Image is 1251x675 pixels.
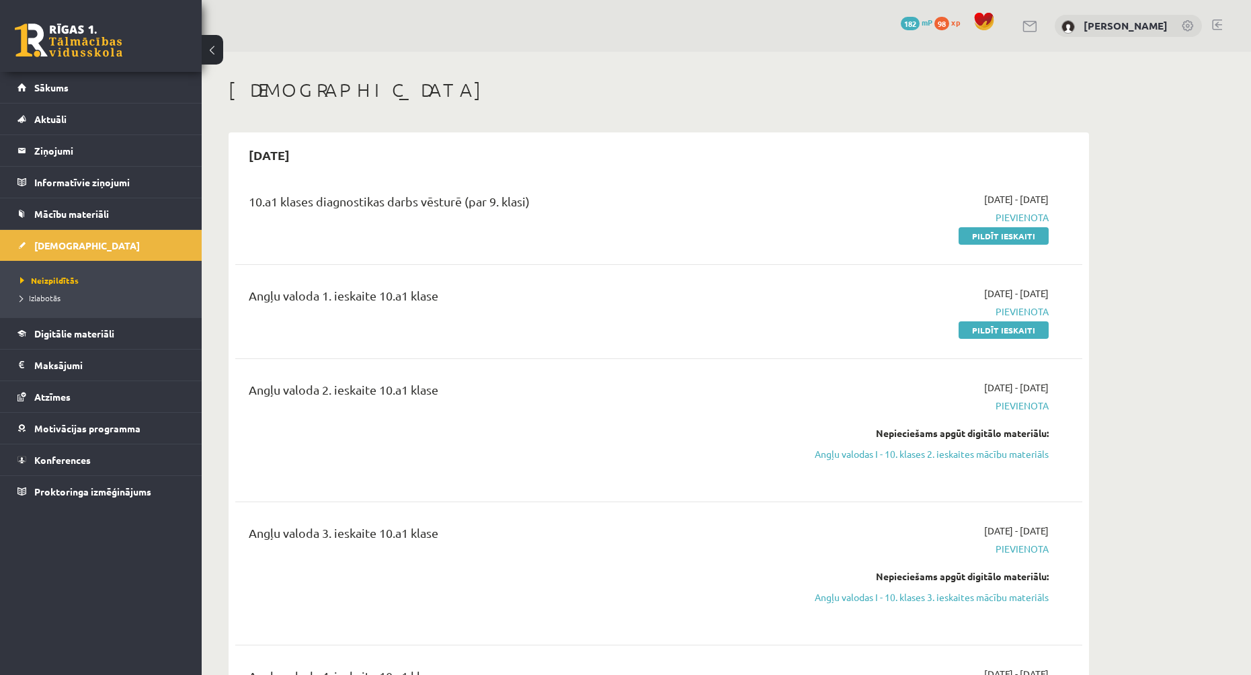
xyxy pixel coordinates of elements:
[934,17,967,28] a: 98 xp
[795,569,1049,584] div: Nepieciešams apgūt digitālo materiālu:
[34,391,71,403] span: Atzīmes
[249,381,775,405] div: Angļu valoda 2. ieskaite 10.a1 klase
[901,17,920,30] span: 182
[17,444,185,475] a: Konferences
[34,81,69,93] span: Sākums
[951,17,960,28] span: xp
[229,79,1089,102] h1: [DEMOGRAPHIC_DATA]
[17,413,185,444] a: Motivācijas programma
[20,292,60,303] span: Izlabotās
[984,192,1049,206] span: [DATE] - [DATE]
[17,104,185,134] a: Aktuāli
[34,135,185,166] legend: Ziņojumi
[984,286,1049,301] span: [DATE] - [DATE]
[17,476,185,507] a: Proktoringa izmēģinājums
[984,524,1049,538] span: [DATE] - [DATE]
[17,135,185,166] a: Ziņojumi
[17,167,185,198] a: Informatīvie ziņojumi
[34,422,140,434] span: Motivācijas programma
[17,318,185,349] a: Digitālie materiāli
[795,399,1049,413] span: Pievienota
[922,17,932,28] span: mP
[901,17,932,28] a: 182 mP
[34,239,140,251] span: [DEMOGRAPHIC_DATA]
[795,305,1049,319] span: Pievienota
[34,485,151,498] span: Proktoringa izmēģinājums
[795,426,1049,440] div: Nepieciešams apgūt digitālo materiālu:
[17,230,185,261] a: [DEMOGRAPHIC_DATA]
[34,208,109,220] span: Mācību materiāli
[34,327,114,340] span: Digitālie materiāli
[1061,20,1075,34] img: Ralfs Korņejevs
[34,454,91,466] span: Konferences
[17,381,185,412] a: Atzīmes
[934,17,949,30] span: 98
[34,113,67,125] span: Aktuāli
[235,139,303,171] h2: [DATE]
[795,542,1049,556] span: Pievienota
[34,167,185,198] legend: Informatīvie ziņojumi
[249,524,775,549] div: Angļu valoda 3. ieskaite 10.a1 klase
[795,210,1049,225] span: Pievienota
[959,321,1049,339] a: Pildīt ieskaiti
[795,590,1049,604] a: Angļu valodas I - 10. klases 3. ieskaites mācību materiāls
[15,24,122,57] a: Rīgas 1. Tālmācības vidusskola
[795,447,1049,461] a: Angļu valodas I - 10. klases 2. ieskaites mācību materiāls
[17,350,185,381] a: Maksājumi
[20,274,188,286] a: Neizpildītās
[20,292,188,304] a: Izlabotās
[17,198,185,229] a: Mācību materiāli
[249,192,775,217] div: 10.a1 klases diagnostikas darbs vēsturē (par 9. klasi)
[17,72,185,103] a: Sākums
[1084,19,1168,32] a: [PERSON_NAME]
[984,381,1049,395] span: [DATE] - [DATE]
[34,350,185,381] legend: Maksājumi
[20,275,79,286] span: Neizpildītās
[249,286,775,311] div: Angļu valoda 1. ieskaite 10.a1 klase
[959,227,1049,245] a: Pildīt ieskaiti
